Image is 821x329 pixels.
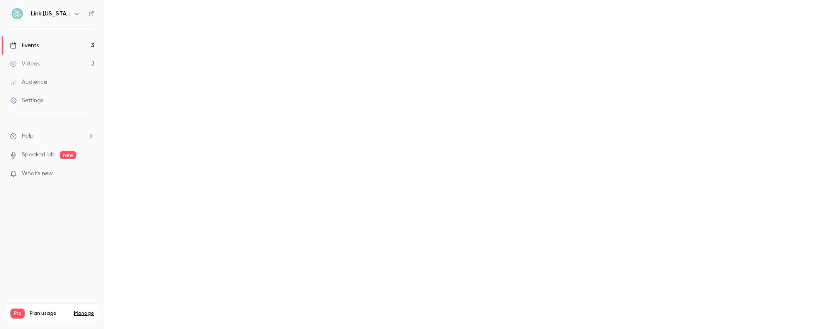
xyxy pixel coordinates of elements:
h6: Link [US_STATE] [31,10,70,18]
iframe: Noticeable Trigger [84,170,94,178]
span: Pro [10,309,25,319]
img: Link Oregon [10,7,24,20]
div: Videos [10,60,40,68]
a: SpeakerHub [22,151,55,159]
span: What's new [22,169,53,178]
li: help-dropdown-opener [10,132,94,141]
span: new [60,151,76,159]
div: Audience [10,78,47,86]
div: Settings [10,96,43,105]
div: Events [10,41,39,50]
span: Plan usage [30,310,69,317]
span: Help [22,132,34,141]
a: Manage [74,310,94,317]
